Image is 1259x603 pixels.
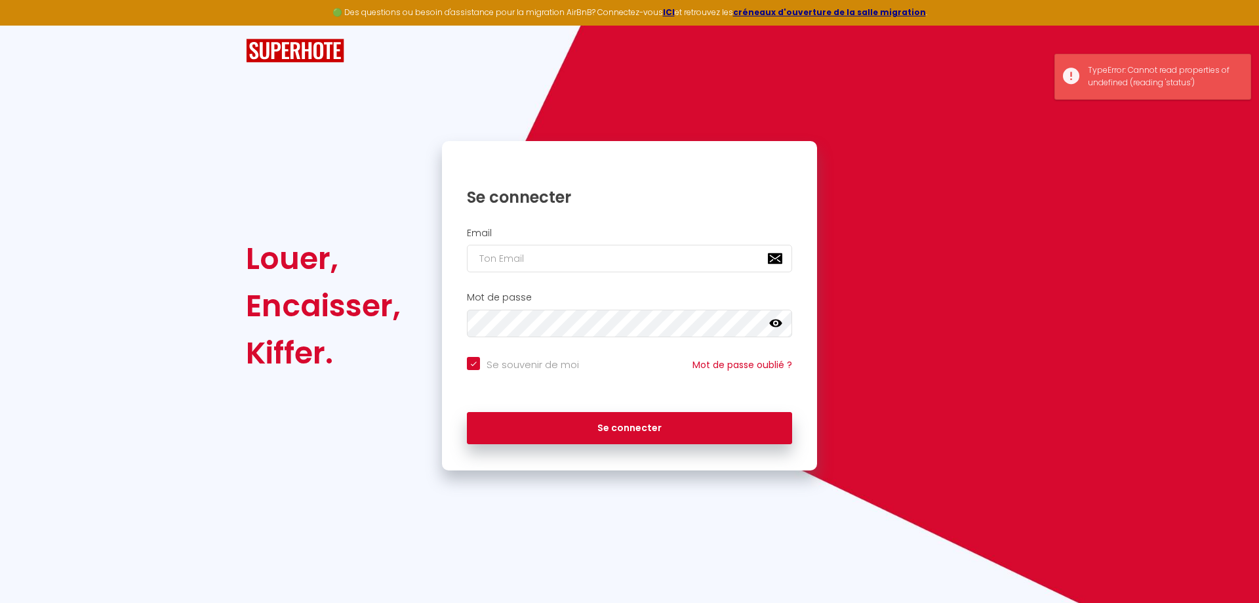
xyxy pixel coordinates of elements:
[733,7,926,18] a: créneaux d'ouverture de la salle migration
[246,282,401,329] div: Encaisser,
[246,39,344,63] img: SuperHote logo
[467,412,792,445] button: Se connecter
[467,187,792,207] h1: Se connecter
[246,329,401,377] div: Kiffer.
[246,235,401,282] div: Louer,
[692,358,792,371] a: Mot de passe oublié ?
[1088,64,1237,89] div: TypeError: Cannot read properties of undefined (reading 'status')
[467,245,792,272] input: Ton Email
[467,228,792,239] h2: Email
[663,7,675,18] a: ICI
[467,292,792,303] h2: Mot de passe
